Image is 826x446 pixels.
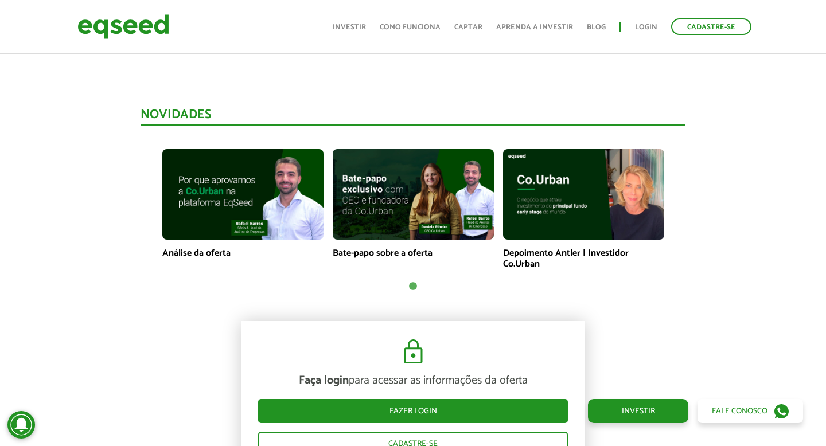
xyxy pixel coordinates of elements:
[162,149,324,240] img: maxresdefault.jpg
[380,24,441,31] a: Como funciona
[333,24,366,31] a: Investir
[454,24,482,31] a: Captar
[258,374,568,388] p: para acessar as informações da oferta
[162,248,324,259] p: Análise da oferta
[141,108,685,126] div: Novidades
[333,149,494,240] img: maxresdefault.jpg
[503,248,664,269] p: Depoimento Antler | Investidor Co.Urban
[496,24,573,31] a: Aprenda a investir
[587,24,606,31] a: Blog
[698,399,803,423] a: Fale conosco
[588,399,688,423] a: Investir
[77,11,169,42] img: EqSeed
[407,281,419,292] button: 1 of 1
[333,248,494,259] p: Bate-papo sobre a oferta
[399,338,427,366] img: cadeado.svg
[671,18,751,35] a: Cadastre-se
[635,24,657,31] a: Login
[299,371,349,390] strong: Faça login
[258,399,568,423] a: Fazer login
[503,149,664,240] img: maxresdefault.jpg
